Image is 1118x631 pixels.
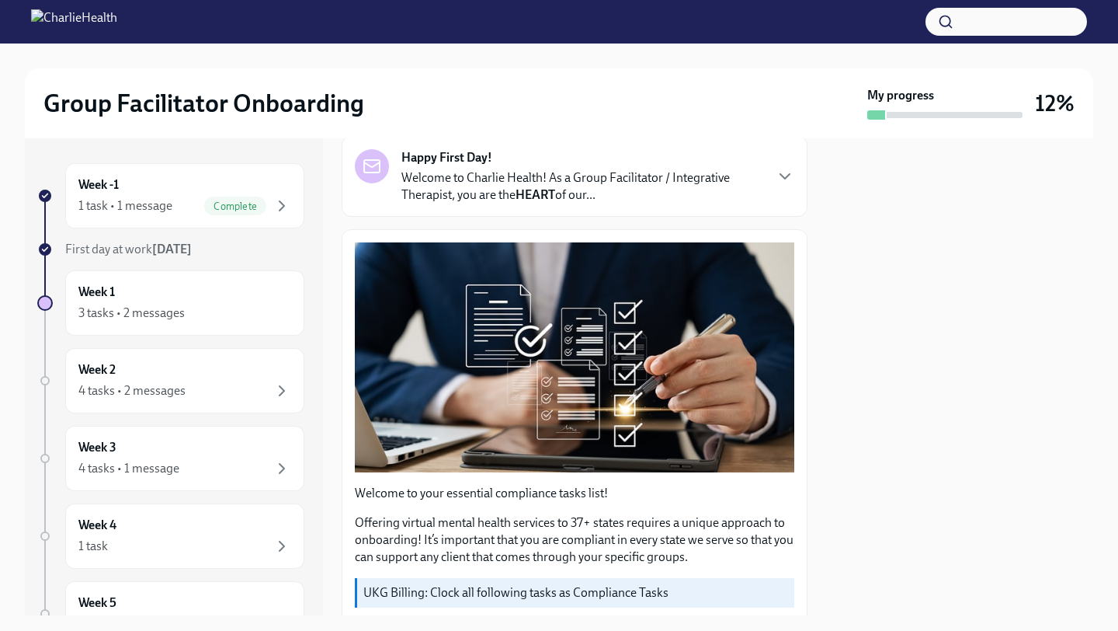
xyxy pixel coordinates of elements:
[355,242,794,472] button: Zoom image
[78,594,116,612] h6: Week 5
[355,485,794,502] p: Welcome to your essential compliance tasks list!
[78,284,115,301] h6: Week 1
[204,200,266,212] span: Complete
[1035,89,1075,117] h3: 12%
[43,88,364,119] h2: Group Facilitator Onboarding
[516,187,555,202] strong: HEART
[37,348,304,413] a: Week 24 tasks • 2 messages
[355,514,794,566] p: Offering virtual mental health services to 37+ states requires a unique approach to onboarding! I...
[78,517,116,534] h6: Week 4
[78,439,116,456] h6: Week 3
[363,584,788,601] p: UKG Billing: Clock all following tasks as Compliance Tasks
[401,149,492,166] strong: Happy First Day!
[78,361,116,378] h6: Week 2
[78,305,185,322] div: 3 tasks • 2 messages
[37,426,304,491] a: Week 34 tasks • 1 message
[78,176,119,193] h6: Week -1
[78,460,179,477] div: 4 tasks • 1 message
[31,9,117,34] img: CharlieHealth
[65,242,192,256] span: First day at work
[37,504,304,569] a: Week 41 task
[78,382,186,399] div: 4 tasks • 2 messages
[37,241,304,258] a: First day at work[DATE]
[867,87,934,104] strong: My progress
[78,197,172,214] div: 1 task • 1 message
[152,242,192,256] strong: [DATE]
[37,163,304,228] a: Week -11 task • 1 messageComplete
[37,270,304,336] a: Week 13 tasks • 2 messages
[401,169,763,204] p: Welcome to Charlie Health! As a Group Facilitator / Integrative Therapist, you are the of our...
[78,538,108,555] div: 1 task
